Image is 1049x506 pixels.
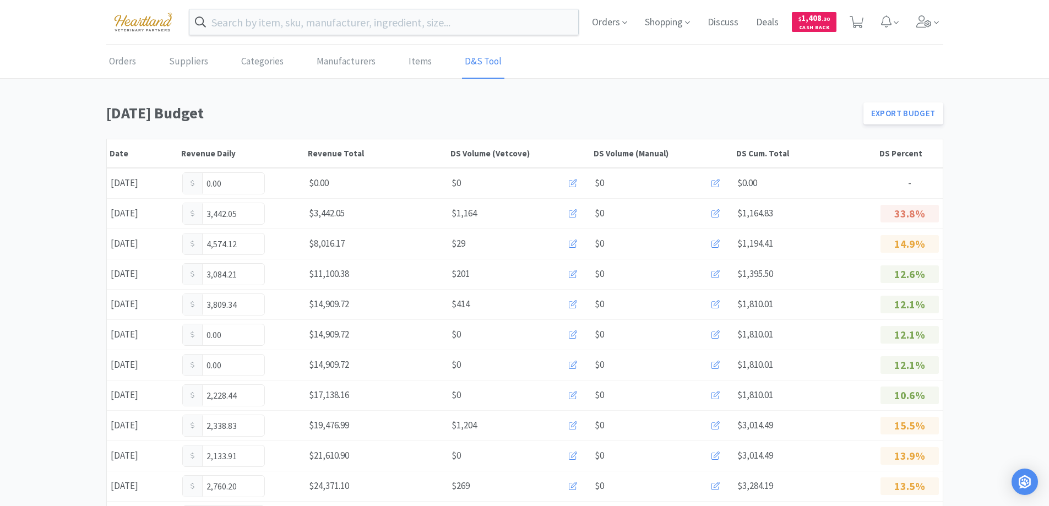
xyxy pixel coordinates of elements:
span: $3,014.49 [737,419,773,431]
a: Items [406,45,434,79]
div: Revenue Daily [181,148,302,159]
span: $0 [595,266,604,281]
span: $8,016.17 [309,237,345,249]
span: $269 [452,478,470,493]
p: 14.9% [880,235,939,253]
span: $0 [595,327,604,342]
div: [DATE] [107,384,178,406]
div: Date [110,148,176,159]
span: $14,909.72 [309,328,349,340]
div: Revenue Total [308,148,445,159]
span: $1,810.01 [737,298,773,310]
p: 10.6% [880,387,939,404]
span: Cash Back [798,25,830,32]
span: $0 [452,327,461,342]
span: $0.00 [309,177,329,189]
span: $0 [595,388,604,402]
p: 12.1% [880,356,939,374]
span: $ [798,15,801,23]
span: $0 [595,206,604,221]
a: Discuss [703,18,743,28]
p: 13.9% [880,447,939,465]
span: $19,476.99 [309,419,349,431]
div: [DATE] [107,202,178,225]
span: $3,284.19 [737,480,773,492]
input: Search by item, sku, manufacturer, ingredient, size... [189,9,579,35]
p: 33.8% [880,205,939,222]
span: $1,810.01 [737,328,773,340]
span: $1,810.01 [737,358,773,371]
span: $0 [595,478,604,493]
p: 12.1% [880,296,939,313]
span: $0 [452,357,461,372]
div: [DATE] [107,293,178,315]
div: [DATE] [107,323,178,346]
span: $1,810.01 [737,389,773,401]
span: $0 [452,388,461,402]
p: 13.5% [880,477,939,495]
span: $11,100.38 [309,268,349,280]
span: $0 [595,357,604,372]
span: . 30 [822,15,830,23]
h1: [DATE] Budget [106,101,857,126]
span: $3,442.05 [309,207,345,219]
span: $0 [595,236,604,251]
span: $1,395.50 [737,268,773,280]
a: $1,408.30Cash Back [792,7,836,37]
span: $1,194.41 [737,237,773,249]
span: $0.00 [737,177,757,189]
span: $0 [595,176,604,191]
a: Manufacturers [314,45,378,79]
a: Categories [238,45,286,79]
div: [DATE] [107,232,178,255]
div: Open Intercom Messenger [1012,469,1038,495]
a: Deals [752,18,783,28]
div: [DATE] [107,353,178,376]
span: $21,610.90 [309,449,349,461]
span: $14,909.72 [309,358,349,371]
span: $414 [452,297,470,312]
span: $1,164.83 [737,207,773,219]
div: DS Volume (Vetcove) [450,148,588,159]
span: $24,371.10 [309,480,349,492]
div: [DATE] [107,475,178,497]
span: $0 [595,297,604,312]
a: Orders [106,45,139,79]
span: $3,014.49 [737,449,773,461]
span: $201 [452,266,470,281]
p: 12.6% [880,265,939,283]
img: cad7bdf275c640399d9c6e0c56f98fd2_10.png [106,7,180,37]
a: Export Budget [863,102,943,124]
span: $0 [452,448,461,463]
div: DS Volume (Manual) [594,148,731,159]
div: [DATE] [107,444,178,467]
p: 12.1% [880,326,939,344]
span: $0 [595,418,604,433]
p: 15.5% [880,417,939,434]
a: Suppliers [166,45,211,79]
span: $29 [452,236,465,251]
p: - [880,176,939,191]
span: $0 [595,448,604,463]
span: $1,204 [452,418,477,433]
span: 1,408 [798,13,830,23]
div: DS Percent [879,148,940,159]
div: DS Cum. Total [736,148,874,159]
span: $17,138.16 [309,389,349,401]
span: $1,164 [452,206,477,221]
span: $14,909.72 [309,298,349,310]
span: $0 [452,176,461,191]
div: [DATE] [107,172,178,194]
a: D&S Tool [462,45,504,79]
div: [DATE] [107,414,178,437]
div: [DATE] [107,263,178,285]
